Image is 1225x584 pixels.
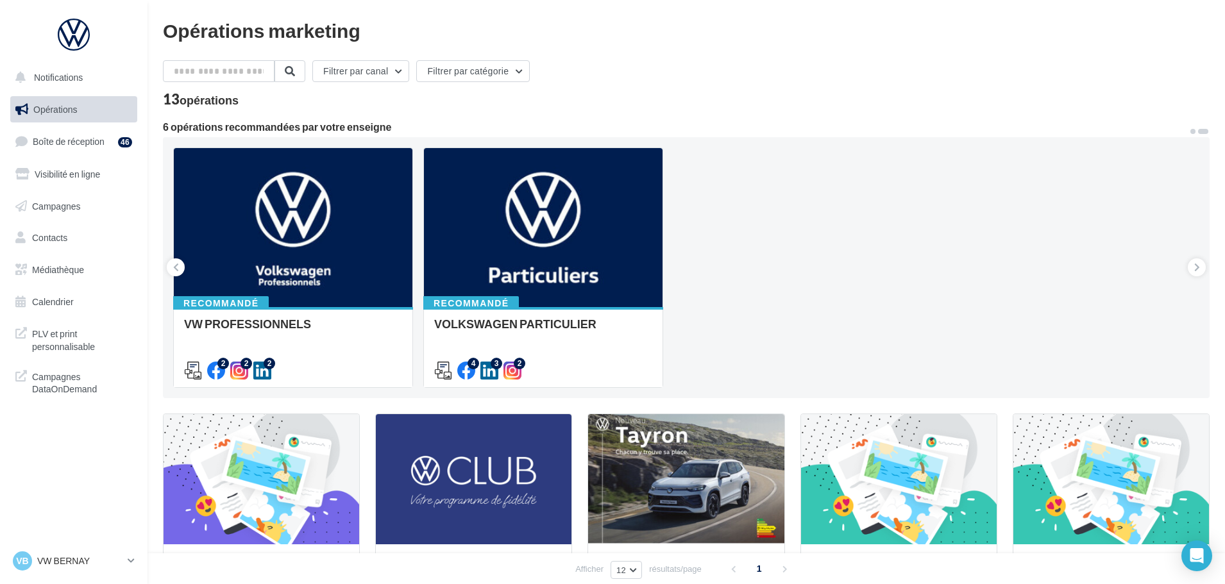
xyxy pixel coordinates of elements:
[312,60,409,82] button: Filtrer par canal
[264,358,275,369] div: 2
[8,256,140,283] a: Médiathèque
[34,72,83,83] span: Notifications
[37,555,122,567] p: VW BERNAY
[575,563,604,575] span: Afficher
[749,558,770,579] span: 1
[416,60,530,82] button: Filtrer par catégorie
[163,92,239,106] div: 13
[8,96,140,123] a: Opérations
[8,320,140,358] a: PLV et print personnalisable
[611,561,642,579] button: 12
[468,358,479,369] div: 4
[163,21,1210,40] div: Opérations marketing
[423,296,519,310] div: Recommandé
[33,136,105,147] span: Boîte de réception
[217,358,229,369] div: 2
[32,200,81,211] span: Campagnes
[173,296,269,310] div: Recommandé
[32,325,132,353] span: PLV et print personnalisable
[16,555,28,567] span: VB
[32,368,132,396] span: Campagnes DataOnDemand
[10,549,137,573] a: VB VW BERNAY
[8,363,140,401] a: Campagnes DataOnDemand
[118,137,132,147] div: 46
[32,232,67,243] span: Contacts
[8,128,140,155] a: Boîte de réception46
[616,565,626,575] span: 12
[32,264,84,275] span: Médiathèque
[1181,540,1212,571] div: Open Intercom Messenger
[8,161,140,188] a: Visibilité en ligne
[649,563,702,575] span: résultats/page
[8,288,140,315] a: Calendrier
[180,94,239,106] div: opérations
[514,358,525,369] div: 2
[8,224,140,251] a: Contacts
[8,64,135,91] button: Notifications
[163,122,1189,132] div: 6 opérations recommandées par votre enseigne
[8,193,140,220] a: Campagnes
[32,296,74,307] span: Calendrier
[491,358,502,369] div: 3
[184,317,402,343] div: VW PROFESSIONNELS
[33,104,77,115] span: Opérations
[434,317,652,343] div: VOLKSWAGEN PARTICULIER
[241,358,252,369] div: 2
[35,169,100,179] span: Visibilité en ligne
